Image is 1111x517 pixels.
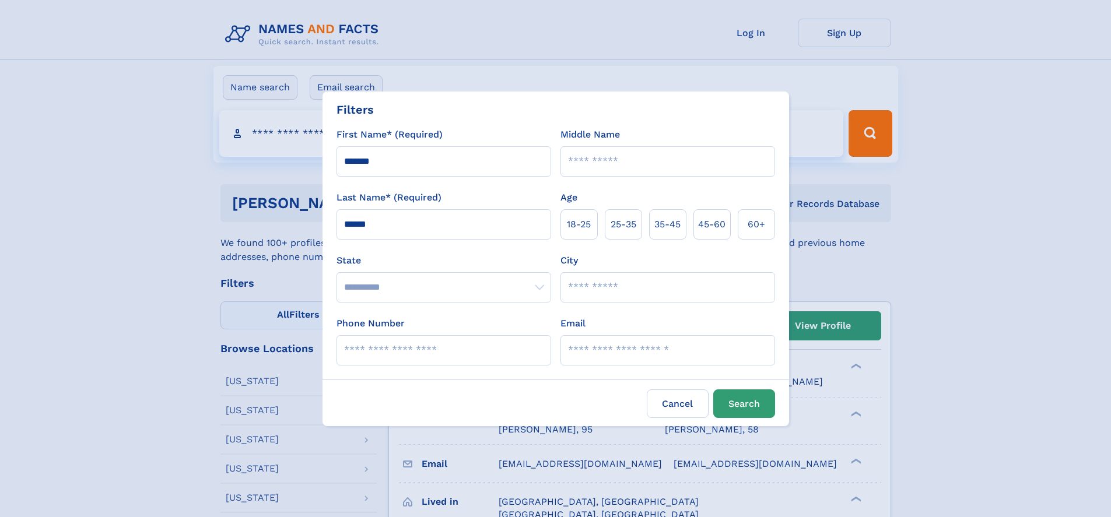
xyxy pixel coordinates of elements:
label: State [337,254,551,268]
label: Cancel [647,389,709,418]
label: Phone Number [337,316,405,330]
span: 45‑60 [698,217,726,231]
label: Last Name* (Required) [337,191,441,205]
span: 18‑25 [567,217,591,231]
label: Middle Name [560,128,620,142]
span: 60+ [748,217,765,231]
label: City [560,254,578,268]
div: Filters [337,101,374,118]
span: 35‑45 [654,217,681,231]
label: First Name* (Required) [337,128,443,142]
span: 25‑35 [611,217,636,231]
label: Email [560,316,586,330]
label: Age [560,191,577,205]
button: Search [713,389,775,418]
